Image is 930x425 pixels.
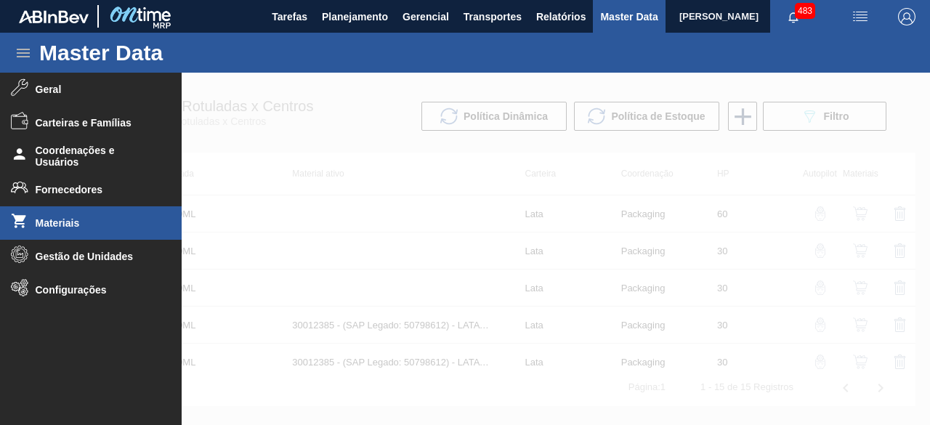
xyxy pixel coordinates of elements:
[36,217,155,229] span: Materiais
[464,8,522,25] span: Transportes
[403,8,449,25] span: Gerencial
[795,3,815,19] span: 483
[36,184,155,195] span: Fornecedores
[36,84,155,95] span: Geral
[322,8,388,25] span: Planejamento
[36,251,155,262] span: Gestão de Unidades
[39,44,297,61] h1: Master Data
[852,8,869,25] img: userActions
[36,117,155,129] span: Carteiras e Famílias
[19,10,89,23] img: TNhmsLtSVTkK8tSr43FrP2fwEKptu5GPRR3wAAAABJRU5ErkJggg==
[272,8,307,25] span: Tarefas
[600,8,658,25] span: Master Data
[536,8,586,25] span: Relatórios
[36,145,155,168] span: Coordenações e Usuários
[36,284,155,296] span: Configurações
[898,8,915,25] img: Logout
[770,7,817,27] button: Notificações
